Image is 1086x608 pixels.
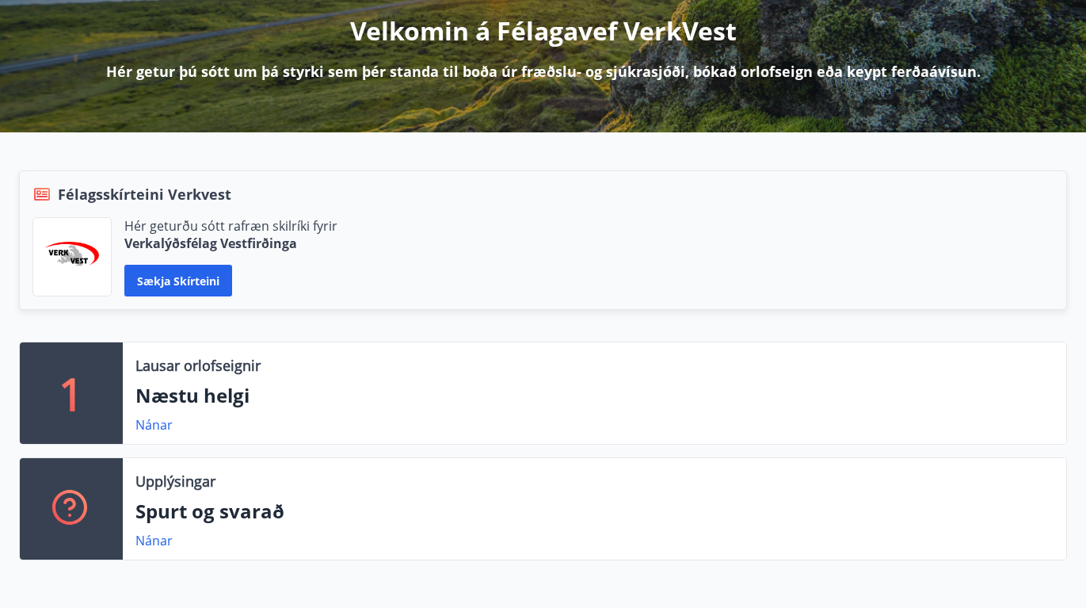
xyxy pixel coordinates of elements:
[350,13,737,48] p: Velkomin á Félagavef VerkVest
[135,416,173,434] a: Nánar
[124,265,232,296] button: Sækja skírteini
[58,184,231,205] span: Félagsskírteini Verkvest
[135,498,1054,525] p: Spurt og svarað
[45,242,99,273] img: jihgzMk4dcgjRAW2aMgpbAqQEG7LZi0j9dOLAUvz.png
[135,355,261,376] p: Lausar orlofseignir
[124,235,337,252] p: Verkalýðsfélag Vestfirðinga
[135,471,215,491] p: Upplýsingar
[135,532,173,549] a: Nánar
[124,217,337,235] p: Hér geturðu sótt rafræn skilríki fyrir
[59,363,84,423] p: 1
[106,61,981,82] p: Hér getur þú sótt um þá styrki sem þér standa til boða úr fræðslu- og sjúkrasjóði, bókað orlofsei...
[135,382,1054,409] p: Næstu helgi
